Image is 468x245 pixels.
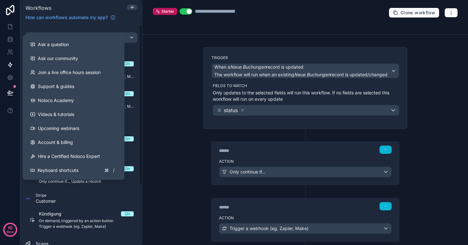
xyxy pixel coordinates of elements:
label: Action [219,159,392,164]
span: Videos & tutorials [38,111,74,118]
p: Only updates to the selected fields will run this workflow. If no fields are selected this workfl... [213,90,399,102]
span: / [111,168,116,173]
button: Hire a Certified Noloco Expert [25,149,122,163]
span: Upcoming webinars [38,125,79,132]
span: Noloco Academy [38,97,74,104]
button: Ask a question [25,37,122,51]
em: Neue Buchungen [230,64,266,70]
button: Clone workflow [389,8,439,18]
label: Trigger [211,55,399,60]
span: Only continue if... [230,169,266,175]
span: Account & billing [38,139,73,146]
button: When aNeue Buchungenrecord is updatedThe workflow will run when an existingNeue Buchungenrecord i... [211,64,399,78]
a: How can workflows automate my app? [23,14,118,21]
button: Trigger a webhook (eg. Zapier, Make) [219,223,392,234]
span: When a record is updated [214,64,303,70]
a: Ask our community [25,51,122,65]
span: Ask a question [38,41,69,48]
a: Account & billing [25,135,122,149]
button: status [213,105,399,116]
span: Ask our community [38,55,78,62]
a: Noloco Academy [25,93,122,107]
span: Support & guides [38,83,74,90]
em: Neue Buchungen [294,72,330,77]
a: Support & guides [25,79,122,93]
span: Keyboard shortcuts [38,167,78,174]
span: How can workflows automate my app? [25,14,108,21]
span: Starter [161,9,174,14]
label: Fields to watch [213,83,399,88]
p: days [6,227,14,236]
span: Workflows [25,5,51,11]
span: Join a live office hours session [38,69,101,76]
span: status [224,106,238,114]
p: 10 [8,225,12,231]
a: Join a live office hours session [25,65,122,79]
span: Clone workflow [401,10,435,16]
span: Hire a Certified Noloco Expert [38,153,100,160]
button: Only continue if... [219,167,392,177]
span: Trigger a webhook (eg. Zapier, Make) [230,225,308,232]
span: The workflow will run when an existing record is updated/changed [214,72,387,77]
label: Action [219,215,392,221]
a: Upcoming webinars [25,121,122,135]
button: Keyboard shortcuts/ [25,163,122,177]
a: Videos & tutorials [25,107,122,121]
